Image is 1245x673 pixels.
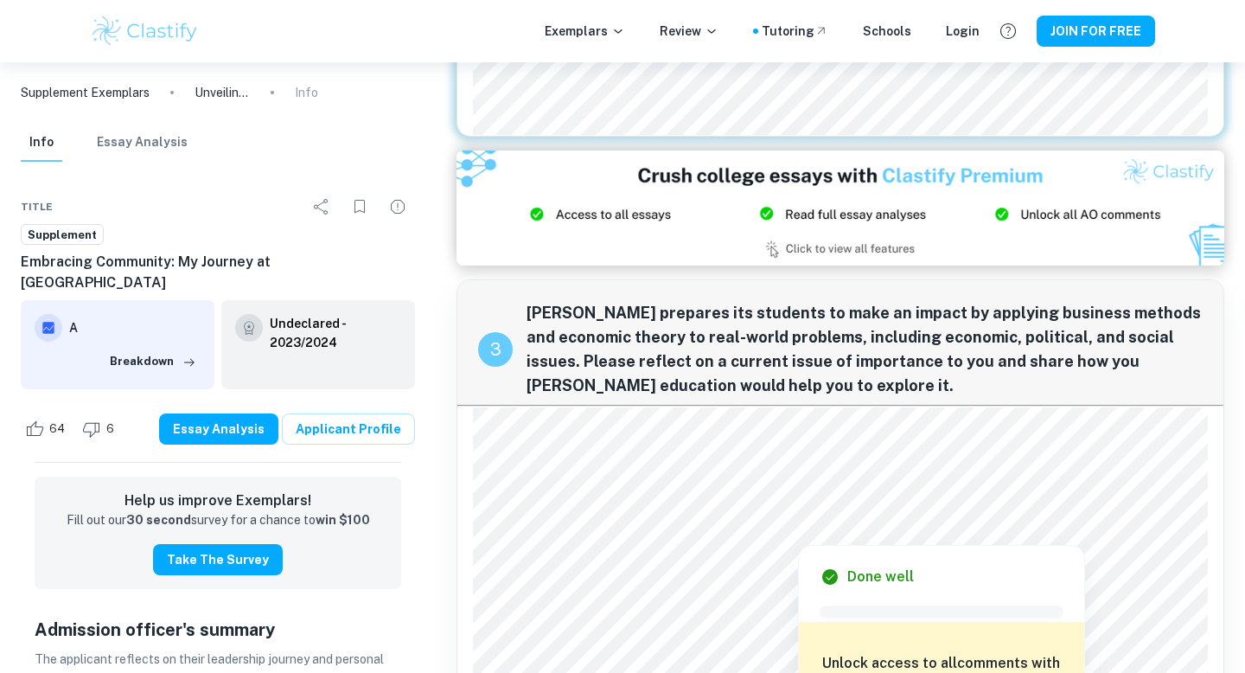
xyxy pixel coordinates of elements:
h6: Embracing Community: My Journey at [GEOGRAPHIC_DATA] [21,252,415,293]
span: Title [21,199,53,215]
button: Essay Analysis [159,413,278,445]
span: 6 [97,420,124,438]
span: 64 [40,420,74,438]
button: Essay Analysis [97,124,188,162]
a: Supplement [21,224,104,246]
button: Take the Survey [153,544,283,575]
div: Share [304,189,339,224]
div: Bookmark [342,189,377,224]
button: Breakdown [105,349,201,375]
p: Unveiling the Leadership Journey [195,83,250,102]
strong: 30 second [126,513,191,527]
div: Report issue [380,189,415,224]
div: recipe [478,332,513,367]
button: JOIN FOR FREE [1037,16,1155,47]
a: Applicant Profile [282,413,415,445]
p: Info [295,83,318,102]
strong: win $100 [316,513,370,527]
h6: A [69,318,201,337]
h6: Help us improve Exemplars! [48,490,387,511]
p: Review [660,22,718,41]
a: Undeclared - 2023/2024 [270,314,401,352]
a: Schools [863,22,911,41]
img: Clastify logo [90,14,200,48]
a: Login [946,22,980,41]
h5: Admission officer's summary [35,617,401,643]
p: Exemplars [545,22,625,41]
button: Help and Feedback [993,16,1023,46]
div: Dislike [78,415,124,443]
a: Tutoring [762,22,828,41]
p: Fill out our survey for a chance to [67,511,370,530]
img: Ad [456,151,1224,266]
span: Supplement [22,227,103,244]
a: Supplement Exemplars [21,83,150,102]
div: Like [21,415,74,443]
span: [PERSON_NAME] prepares its students to make an impact by applying business methods and economic t... [527,301,1203,398]
h6: Done well [847,567,914,587]
button: Info [21,124,62,162]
